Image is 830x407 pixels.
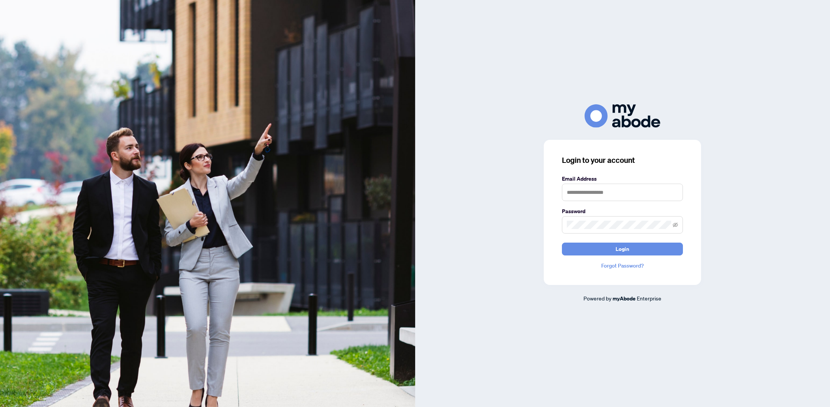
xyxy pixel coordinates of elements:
a: myAbode [613,294,636,303]
span: Enterprise [637,295,661,302]
label: Password [562,207,683,215]
label: Email Address [562,175,683,183]
h3: Login to your account [562,155,683,166]
span: Powered by [583,295,611,302]
button: Login [562,243,683,255]
a: Forgot Password? [562,262,683,270]
span: Login [616,243,629,255]
span: eye-invisible [673,222,678,227]
img: ma-logo [585,104,660,127]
